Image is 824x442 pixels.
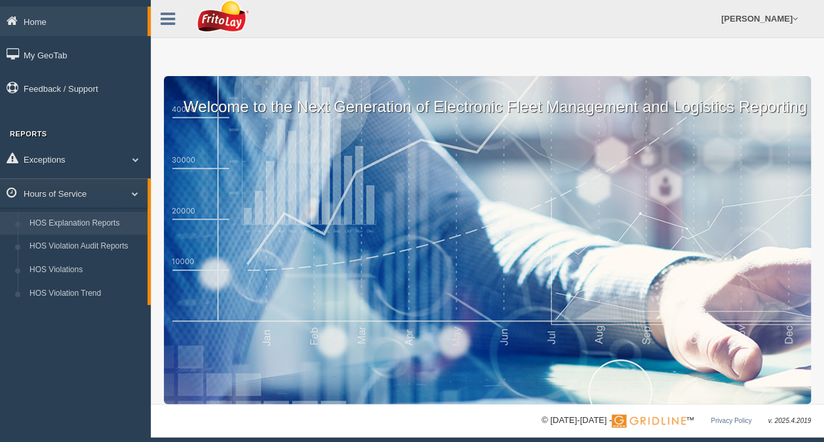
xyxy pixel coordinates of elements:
a: HOS Violations [24,258,147,282]
a: HOS Violation Trend [24,282,147,306]
a: HOS Explanation Reports [24,212,147,235]
img: Gridline [612,414,686,428]
a: HOS Violation Audit Reports [24,235,147,258]
div: © [DATE]-[DATE] - ™ [541,414,811,428]
p: Welcome to the Next Generation of Electronic Fleet Management and Logistics Reporting [164,76,811,118]
span: v. 2025.4.2019 [768,417,811,424]
a: Privacy Policy [711,417,751,424]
